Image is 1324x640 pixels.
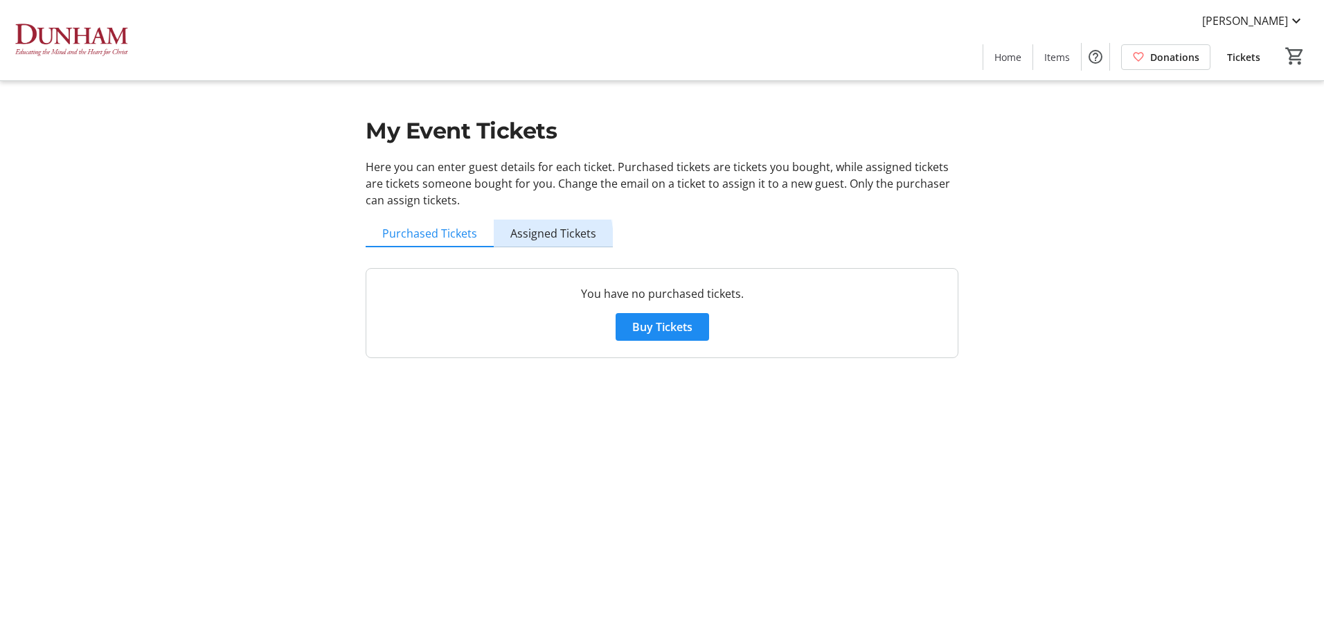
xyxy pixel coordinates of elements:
[510,228,596,239] span: Assigned Tickets
[1202,12,1288,29] span: [PERSON_NAME]
[983,44,1032,70] a: Home
[1121,44,1210,70] a: Donations
[1216,44,1271,70] a: Tickets
[366,159,958,208] p: Here you can enter guest details for each ticket. Purchased tickets are tickets you bought, while...
[994,50,1021,64] span: Home
[1033,44,1081,70] a: Items
[1082,43,1109,71] button: Help
[1282,44,1307,69] button: Cart
[382,228,477,239] span: Purchased Tickets
[632,319,692,335] span: Buy Tickets
[383,285,941,302] p: You have no purchased tickets.
[1044,50,1070,64] span: Items
[1227,50,1260,64] span: Tickets
[1191,10,1316,32] button: [PERSON_NAME]
[8,6,132,75] img: The Dunham School's Logo
[1150,50,1199,64] span: Donations
[366,114,958,148] h1: My Event Tickets
[616,313,709,341] button: Buy Tickets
